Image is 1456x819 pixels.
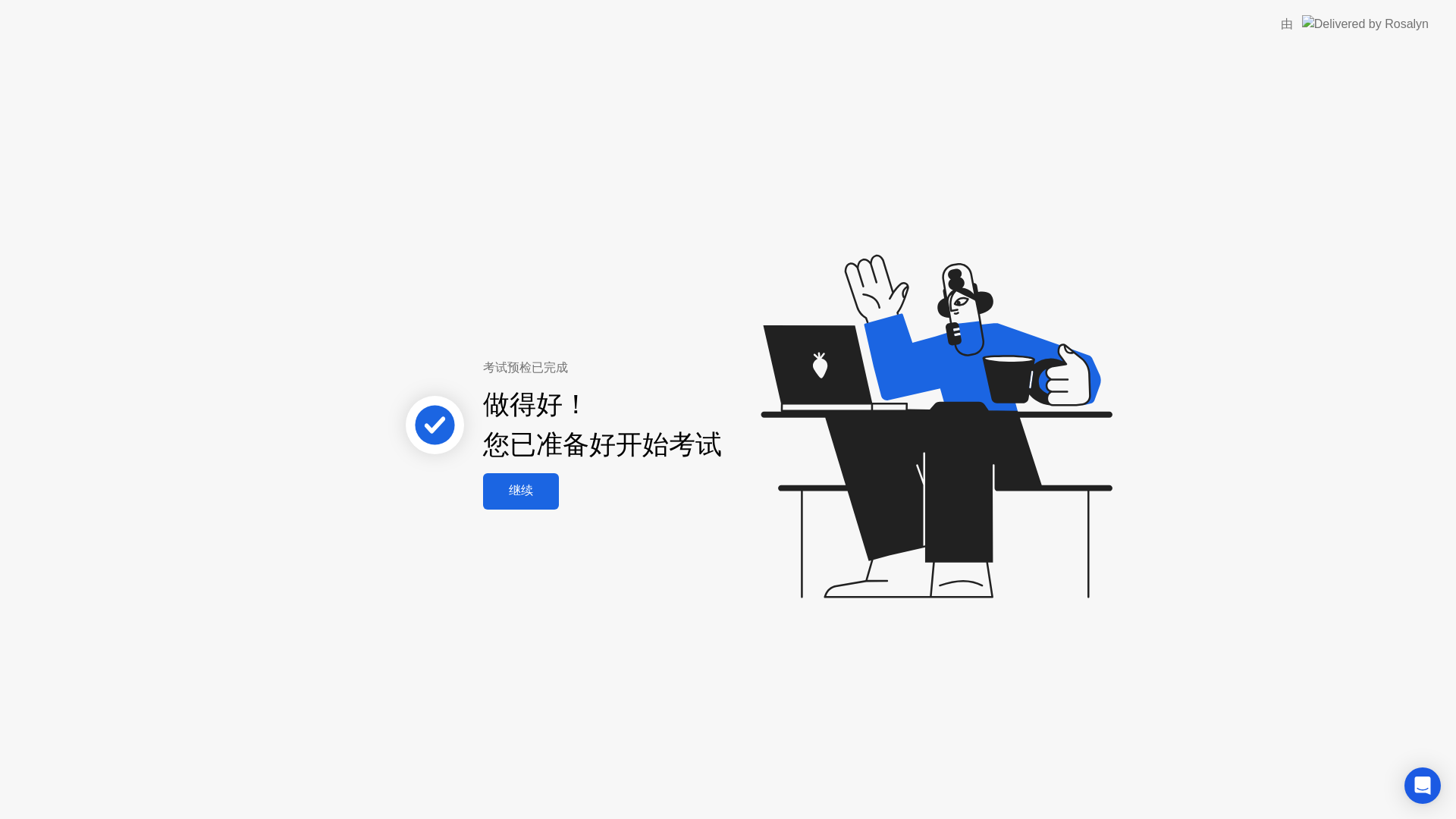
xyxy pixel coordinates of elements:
button: 继续 [483,473,559,510]
div: Open Intercom Messenger [1404,767,1441,804]
div: 做得好！ 您已准备好开始考试 [483,384,722,465]
img: Delivered by Rosalyn [1302,15,1429,33]
div: 考试预检已完成 [483,359,796,377]
div: 由 [1281,15,1293,33]
div: 继续 [488,483,554,499]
